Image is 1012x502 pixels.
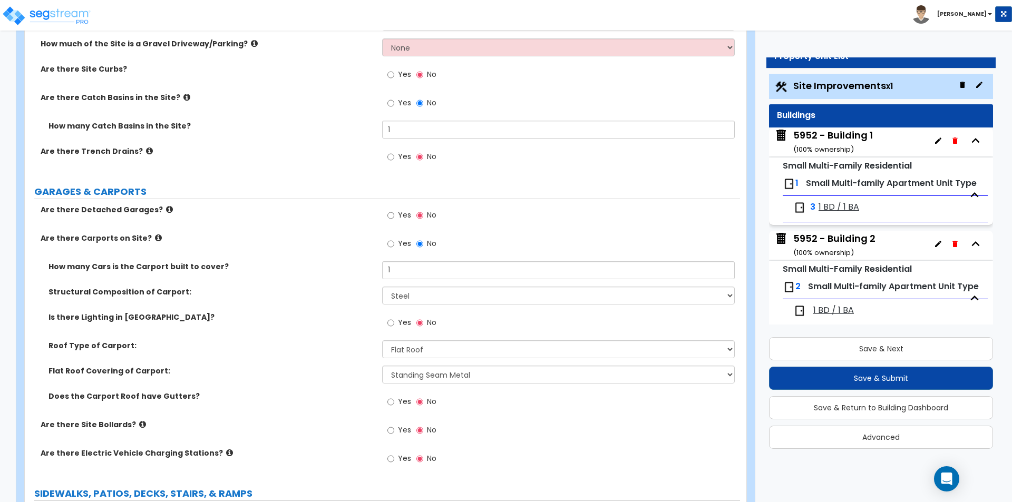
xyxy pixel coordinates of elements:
[41,204,374,215] label: Are there Detached Garages?
[777,110,985,122] div: Buildings
[398,69,411,80] span: Yes
[416,238,423,250] input: No
[41,233,374,243] label: Are there Carports on Site?
[48,121,374,131] label: How many Catch Basins in the Site?
[793,201,806,214] img: door.png
[934,466,959,491] div: Open Intercom Messenger
[793,129,873,155] div: 5952 - Building 1
[793,232,875,259] div: 5952 - Building 2
[774,129,788,142] img: building.svg
[427,317,436,328] span: No
[416,396,423,408] input: No
[806,177,977,189] span: Small Multi-family Apartment Unit Type
[398,210,411,220] span: Yes
[398,238,411,249] span: Yes
[427,396,436,407] span: No
[819,201,859,213] span: 1 BD / 1 BA
[398,396,411,407] span: Yes
[398,151,411,162] span: Yes
[774,129,873,155] span: 5952 - Building 1
[783,263,912,275] small: Small Multi-Family Residential
[427,210,436,220] span: No
[886,81,893,92] small: x1
[139,420,146,428] i: click for more info!
[34,487,740,500] label: SIDEWALKS, PATIOS, DECKS, STAIRS, & RAMPS
[387,453,394,465] input: Yes
[937,10,987,18] b: [PERSON_NAME]
[387,396,394,408] input: Yes
[912,5,930,24] img: avatar.png
[387,151,394,163] input: Yes
[416,210,423,221] input: No
[793,248,854,258] small: ( 100 % ownership)
[2,5,91,26] img: logo_pro_r.png
[416,97,423,109] input: No
[398,425,411,435] span: Yes
[416,453,423,465] input: No
[48,340,374,351] label: Roof Type of Carport:
[783,281,795,293] img: door.png
[41,64,374,74] label: Are there Site Curbs?
[41,92,374,103] label: Are there Catch Basins in the Site?
[427,453,436,464] span: No
[813,304,854,317] span: 1 BD / 1 BA
[166,205,173,213] i: click for more info!
[41,448,374,458] label: Are there Electric Vehicle Charging Stations?
[427,238,436,249] span: No
[783,160,912,172] small: Small Multi-Family Residential
[48,287,374,297] label: Structural Composition of Carport:
[427,151,436,162] span: No
[41,146,374,156] label: Are there Trench Drains?
[48,366,374,376] label: Flat Roof Covering of Carport:
[387,238,394,250] input: Yes
[387,69,394,81] input: Yes
[387,210,394,221] input: Yes
[793,79,893,92] span: Site Improvements
[769,396,993,419] button: Save & Return to Building Dashboard
[774,232,788,245] img: building.svg
[783,178,795,190] img: door.png
[41,419,374,430] label: Are there Site Bollards?
[251,40,258,47] i: click for more info!
[774,80,788,94] img: Construction.png
[793,304,806,317] img: door.png
[41,38,374,49] label: How much of the Site is a Gravel Driveway/Parking?
[398,453,411,464] span: Yes
[774,232,875,259] span: 5952 - Building 2
[769,367,993,390] button: Save & Submit
[387,425,394,436] input: Yes
[398,97,411,108] span: Yes
[48,391,374,401] label: Does the Carport Roof have Gutters?
[427,425,436,435] span: No
[769,337,993,360] button: Save & Next
[416,425,423,436] input: No
[427,69,436,80] span: No
[183,93,190,101] i: click for more info!
[48,312,374,322] label: Is there Lighting in [GEOGRAPHIC_DATA]?
[48,261,374,272] label: How many Cars is the Carport built to cover?
[769,426,993,449] button: Advanced
[398,317,411,328] span: Yes
[387,97,394,109] input: Yes
[810,201,815,213] span: 3
[155,234,162,242] i: click for more info!
[427,97,436,108] span: No
[416,69,423,81] input: No
[416,151,423,163] input: No
[387,317,394,329] input: Yes
[226,449,233,457] i: click for more info!
[795,177,799,189] span: 1
[808,280,979,292] span: Small Multi-family Apartment Unit Type
[793,144,854,154] small: ( 100 % ownership)
[795,280,801,292] span: 2
[146,147,153,155] i: click for more info!
[416,317,423,329] input: No
[34,185,740,199] label: GARAGES & CARPORTS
